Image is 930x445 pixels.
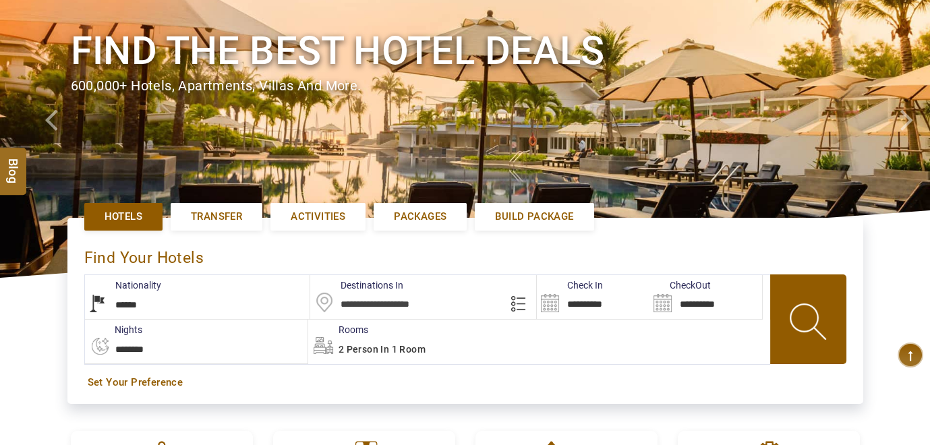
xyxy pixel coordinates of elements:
a: Transfer [171,203,262,231]
span: Transfer [191,210,242,224]
input: Search [649,275,762,319]
span: Hotels [105,210,142,224]
h1: Find the best hotel deals [71,26,860,76]
label: CheckOut [649,278,711,292]
label: Check In [537,278,603,292]
div: 600,000+ hotels, apartments, villas and more. [71,76,860,96]
label: Destinations In [310,278,403,292]
a: Hotels [84,203,163,231]
a: Activities [270,203,366,231]
div: Find Your Hotels [84,235,846,274]
label: Nationality [85,278,161,292]
input: Search [537,275,649,319]
label: nights [84,323,142,336]
a: Build Package [475,203,593,231]
span: Packages [394,210,446,224]
span: Activities [291,210,345,224]
a: Packages [374,203,467,231]
label: Rooms [308,323,368,336]
span: 2 Person in 1 Room [339,344,426,355]
a: Set Your Preference [88,376,843,390]
span: Blog [5,158,22,170]
span: Build Package [495,210,573,224]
